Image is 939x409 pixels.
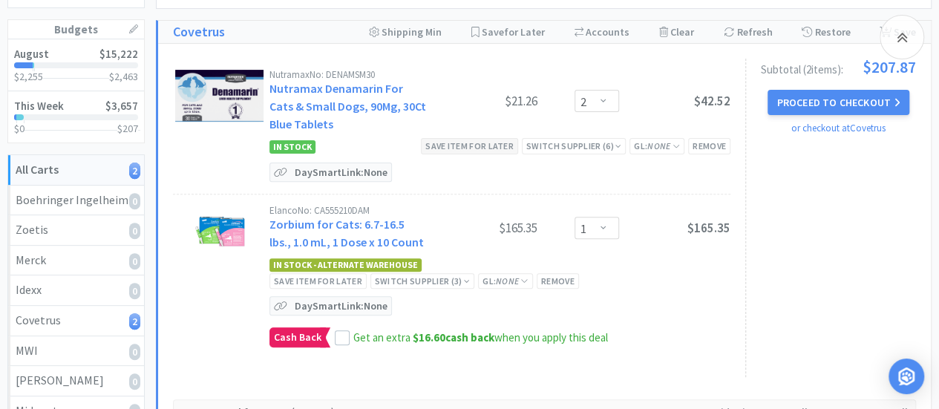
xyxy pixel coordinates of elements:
[659,21,694,43] div: Clear
[482,275,529,287] span: GL:
[291,297,391,315] p: DaySmart Link: None
[421,138,518,154] div: Save item for later
[129,223,140,239] i: 0
[8,20,144,39] h1: Budgets
[413,330,494,344] strong: cash back
[8,186,144,216] a: Boehringer Ingelheim0
[129,253,140,269] i: 0
[129,313,140,330] i: 2
[269,70,426,79] div: Nutramax No: DENAMSM30
[526,139,621,153] div: Switch Supplier ( 6 )
[426,219,537,237] div: $165.35
[575,21,629,43] div: Accounts
[8,155,144,186] a: All Carts2
[8,366,144,396] a: [PERSON_NAME]0
[122,122,138,135] span: 207
[99,47,138,61] span: $15,222
[291,163,391,181] p: DaySmart Link: None
[353,330,608,344] span: Get an extra when you apply this deal
[194,206,246,258] img: a069ab25c5ad4362aec44aefd62eef42_491345.png
[173,22,225,43] a: Covetrus
[802,21,850,43] div: Restore
[8,91,144,143] a: This Week$3,657$0$207
[8,39,144,91] a: August$15,222$2,255$2,463
[16,311,137,330] div: Covetrus
[482,25,545,39] span: Save for Later
[269,258,422,272] span: In Stock - Alternate Warehouse
[129,193,140,209] i: 0
[117,123,138,134] h3: $
[16,220,137,240] div: Zoetis
[175,70,263,122] img: 5e624ad0f0914c2dad66c8c5ad84c9f5.png
[269,140,315,154] span: In Stock
[8,215,144,246] a: Zoetis0
[129,373,140,390] i: 0
[724,21,772,43] div: Refresh
[8,246,144,276] a: Merck0
[16,341,137,361] div: MWI
[129,344,140,360] i: 0
[375,274,470,288] div: Switch Supplier ( 3 )
[768,90,909,115] button: Proceed to Checkout
[880,21,916,43] div: Save
[129,163,140,179] i: 2
[889,359,924,394] div: Open Intercom Messenger
[16,371,137,390] div: [PERSON_NAME]
[114,70,138,83] span: 2,463
[269,217,424,249] a: Zorbium for Cats: 6.7-16.5 lbs., 1.0 mL, 1 Dose x 10 Count
[634,140,680,151] span: GL:
[413,330,445,344] span: $16.60
[269,206,426,215] div: Elanco No: CA555210DAM
[8,275,144,306] a: Idexx0
[269,273,367,289] div: Save item for later
[647,140,670,151] i: None
[16,281,137,300] div: Idexx
[537,273,579,289] div: Remove
[14,48,49,59] h2: August
[8,306,144,336] a: Covetrus2
[16,251,137,270] div: Merck
[694,93,730,109] span: $42.52
[791,122,886,134] a: or checkout at Covetrus
[761,59,916,75] div: Subtotal ( 2 item s ):
[16,162,59,177] strong: All Carts
[14,100,64,111] h2: This Week
[14,70,43,83] span: $2,255
[688,138,730,154] div: Remove
[129,283,140,299] i: 0
[496,275,519,287] i: None
[105,99,138,113] span: $3,657
[8,336,144,367] a: MWI0
[426,92,537,110] div: $21.26
[16,191,137,210] div: Boehringer Ingelheim
[109,71,138,82] h3: $
[863,59,916,75] span: $207.87
[369,21,442,43] div: Shipping Min
[14,122,24,135] span: $0
[269,81,426,131] a: Nutramax Denamarin For Cats & Small Dogs, 90Mg, 30Ct Blue Tablets
[687,220,730,236] span: $165.35
[270,328,325,347] span: Cash Back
